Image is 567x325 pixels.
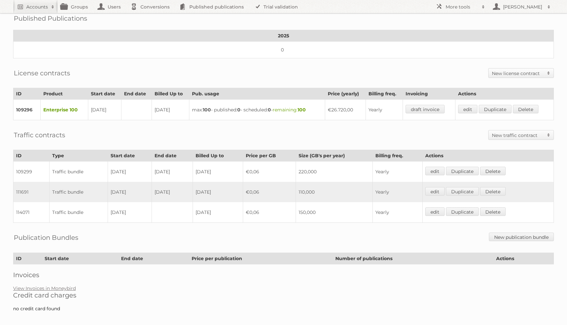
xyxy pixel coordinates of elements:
td: [DATE] [193,162,243,182]
h2: Credit card charges [13,291,554,299]
td: Yearly [373,162,422,182]
th: Billed Up to [152,88,189,100]
th: Pub. usage [189,88,325,100]
strong: 0 [268,107,271,113]
th: End date [118,253,189,264]
h2: Published Publications [14,13,87,23]
h2: Invoices [13,271,554,279]
a: View Invoices in Moneybird [13,285,76,291]
strong: 100 [203,107,211,113]
span: Toggle [544,68,554,78]
th: Billed Up to [193,150,243,162]
th: Size (GB's per year) [296,150,373,162]
a: Delete [480,167,506,175]
a: edit [425,167,445,175]
th: End date [121,88,152,100]
td: [DATE] [193,182,243,202]
a: New publication bundle [489,233,554,241]
td: Yearly [366,100,403,120]
h2: [PERSON_NAME] [501,4,544,10]
th: Start date [88,88,121,100]
td: 109296 [13,100,41,120]
td: €0,06 [243,202,296,223]
td: 110,000 [296,182,373,202]
a: Delete [480,187,506,196]
th: Billing freq. [366,88,403,100]
th: Actions [422,150,554,162]
a: Delete [480,207,506,216]
th: 2025 [13,30,554,42]
a: Duplicate [479,105,512,113]
td: €26.720,00 [325,100,366,120]
h2: More tools [446,4,478,10]
td: Enterprise 100 [41,100,88,120]
th: Number of publications [333,253,493,264]
th: Actions [455,88,554,100]
td: €0,06 [243,162,296,182]
th: Price per GB [243,150,296,162]
td: [DATE] [108,182,152,202]
th: Start date [42,253,118,264]
td: 0 [13,42,554,58]
a: edit [458,105,477,113]
strong: 0 [237,107,241,113]
strong: 100 [298,107,306,113]
h2: New license contract [492,70,544,77]
td: [DATE] [108,202,152,223]
td: 150,000 [296,202,373,223]
a: draft invoice [406,105,445,113]
td: €0,06 [243,182,296,202]
h2: Accounts [26,4,48,10]
td: Yearly [373,182,422,202]
h2: License contracts [14,68,70,78]
a: Duplicate [446,167,479,175]
td: 114071 [13,202,50,223]
td: [DATE] [88,100,121,120]
th: Actions [493,253,554,264]
td: 111691 [13,182,50,202]
h2: New traffic contract [492,132,544,139]
th: Price per publication [189,253,333,264]
td: [DATE] [108,162,152,182]
td: [DATE] [152,100,189,120]
th: Billing freq. [373,150,422,162]
th: Invoicing [403,88,455,100]
span: remaining: [273,107,306,113]
th: Type [49,150,108,162]
td: Yearly [373,202,422,223]
span: Toggle [544,130,554,140]
td: [DATE] [152,162,193,182]
th: Product [41,88,88,100]
th: ID [13,88,41,100]
td: 109299 [13,162,50,182]
td: max: - published: - scheduled: - [189,100,325,120]
th: Price (yearly) [325,88,366,100]
th: ID [13,150,50,162]
a: New license contract [489,68,554,78]
a: edit [425,187,445,196]
a: New traffic contract [489,130,554,140]
a: Duplicate [446,207,479,216]
a: Duplicate [446,187,479,196]
th: ID [13,253,42,264]
td: 220,000 [296,162,373,182]
th: Start date [108,150,152,162]
td: Traffic bundle [49,202,108,223]
td: [DATE] [193,202,243,223]
h2: Traffic contracts [14,130,65,140]
a: edit [425,207,445,216]
td: Traffic bundle [49,182,108,202]
td: [DATE] [152,182,193,202]
h2: Publication Bundles [14,233,78,242]
td: Traffic bundle [49,162,108,182]
th: End date [152,150,193,162]
a: Delete [513,105,538,113]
